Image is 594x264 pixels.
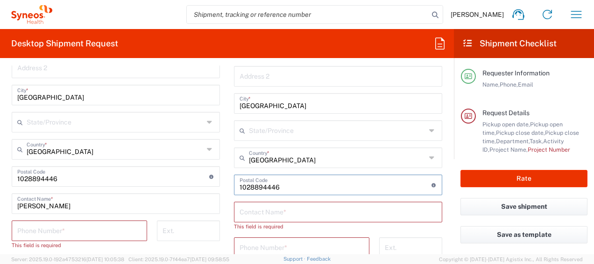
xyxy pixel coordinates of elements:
[187,6,429,23] input: Shipment, tracking or reference number
[482,81,500,88] span: Name,
[518,81,533,88] span: Email
[451,10,504,19] span: [PERSON_NAME]
[482,69,550,77] span: Requester Information
[482,121,530,128] span: Pickup open date,
[12,241,147,249] div: This field is required
[460,226,587,243] button: Save as template
[283,256,307,262] a: Support
[482,109,530,117] span: Request Details
[234,222,442,231] div: This field is required
[496,138,530,145] span: Department,
[86,257,124,262] span: [DATE] 10:05:38
[460,198,587,215] button: Save shipment
[462,38,557,49] h2: Shipment Checklist
[439,255,583,264] span: Copyright © [DATE]-[DATE] Agistix Inc., All Rights Reserved
[128,257,229,262] span: Client: 2025.19.0-7f44ea7
[307,256,331,262] a: Feedback
[190,257,229,262] span: [DATE] 09:58:55
[528,146,570,153] span: Project Number
[460,170,587,187] button: Rate
[496,129,545,136] span: Pickup close date,
[11,38,118,49] h2: Desktop Shipment Request
[530,138,543,145] span: Task,
[500,81,518,88] span: Phone,
[489,146,528,153] span: Project Name,
[11,257,124,262] span: Server: 2025.19.0-192a4753216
